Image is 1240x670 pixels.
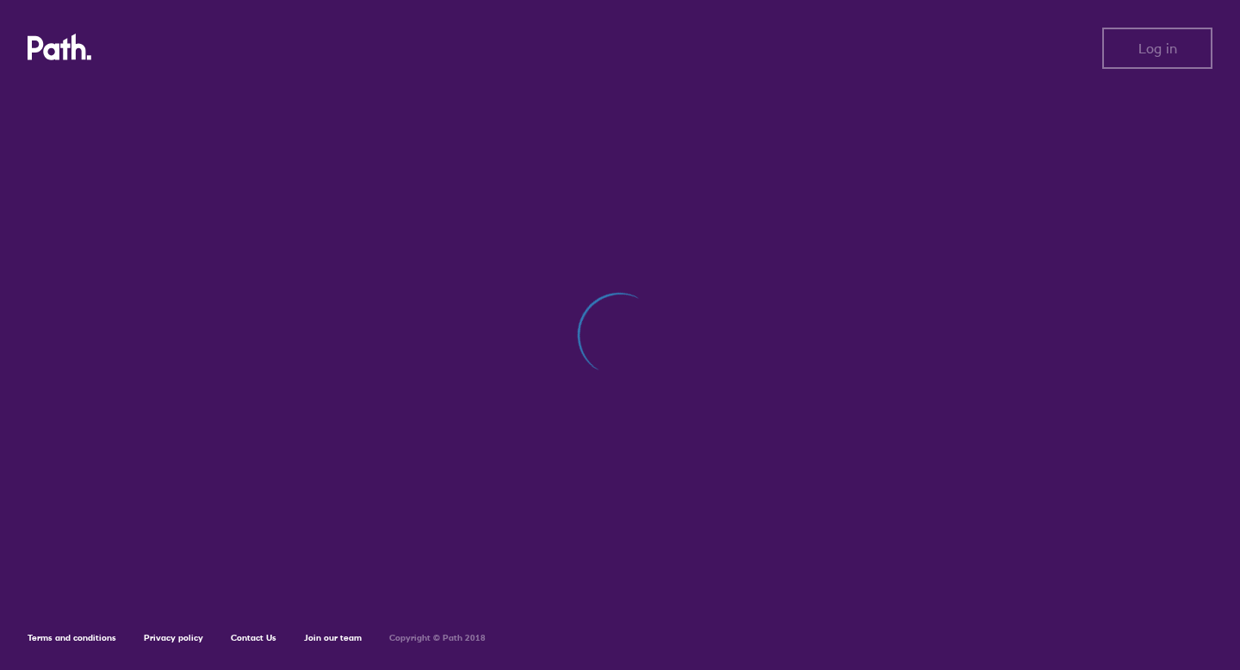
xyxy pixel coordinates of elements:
[304,632,362,643] a: Join our team
[231,632,276,643] a: Contact Us
[1138,40,1177,56] span: Log in
[389,633,486,643] h6: Copyright © Path 2018
[28,632,116,643] a: Terms and conditions
[1102,28,1212,69] button: Log in
[144,632,203,643] a: Privacy policy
